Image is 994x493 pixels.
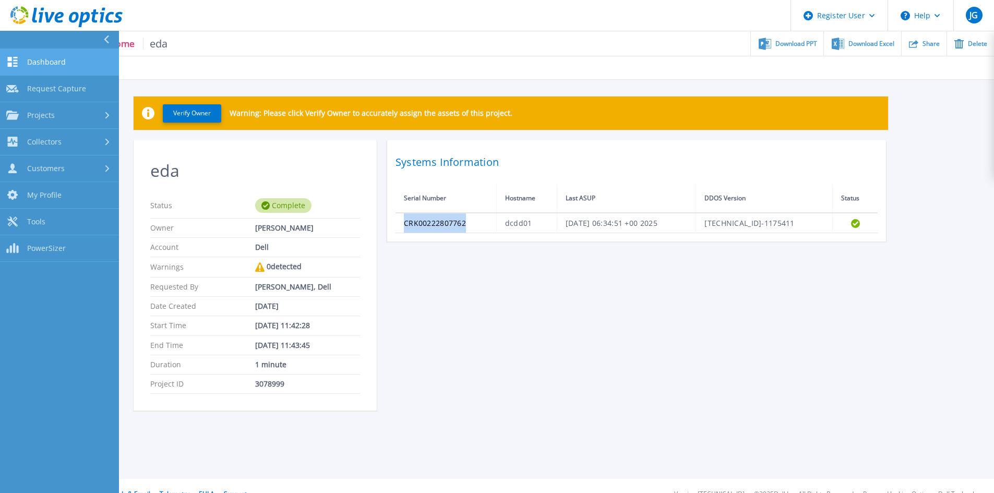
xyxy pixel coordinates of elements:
p: Account [150,243,255,251]
span: Projects [27,111,55,120]
p: Owner [150,224,255,232]
span: PowerSizer [27,244,66,253]
div: 3078999 [255,380,360,388]
div: Complete [255,198,312,213]
div: 1 minute [255,360,360,369]
span: Request Capture [27,84,86,93]
span: Share [923,41,940,47]
th: Hostname [496,184,557,213]
span: Tools [27,217,45,226]
h2: eda [150,161,360,181]
p: Warnings [150,262,255,272]
span: Dashboard [27,57,66,67]
div: 0 detected [255,262,360,272]
span: eda [143,38,168,50]
p: Status [150,198,255,213]
span: Collectors [27,137,62,147]
div: [DATE] 11:42:28 [255,321,360,330]
p: Date Created [150,302,255,310]
span: Delete [968,41,987,47]
div: Dell [255,243,360,251]
td: dcdd01 [496,213,557,233]
td: [TECHNICAL_ID]-1175411 [696,213,833,233]
td: CRK00222807762 [396,213,496,233]
th: Status [833,184,878,213]
th: Serial Number [396,184,496,213]
p: Warning: Please click Verify Owner to accurately assign the assets of this project. [230,109,512,117]
span: My Profile [27,190,62,200]
div: [PERSON_NAME], Dell [255,283,360,291]
div: [PERSON_NAME] [255,224,360,232]
span: Download Excel [848,41,894,47]
th: Last ASUP [557,184,696,213]
th: DDOS Version [696,184,833,213]
p: Duration [150,360,255,369]
p: Start Time [150,321,255,330]
h2: Systems Information [396,153,878,172]
p: End Time [150,341,255,350]
div: [DATE] [255,302,360,310]
span: Customers [27,164,65,173]
button: Verify Owner [163,104,221,123]
span: Download PPT [775,41,817,47]
p: Requested By [150,283,255,291]
div: [DATE] 11:43:45 [255,341,360,350]
span: JG [969,11,978,19]
td: [DATE] 06:34:51 +00 2025 [557,213,696,233]
p: Project ID [150,380,255,388]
